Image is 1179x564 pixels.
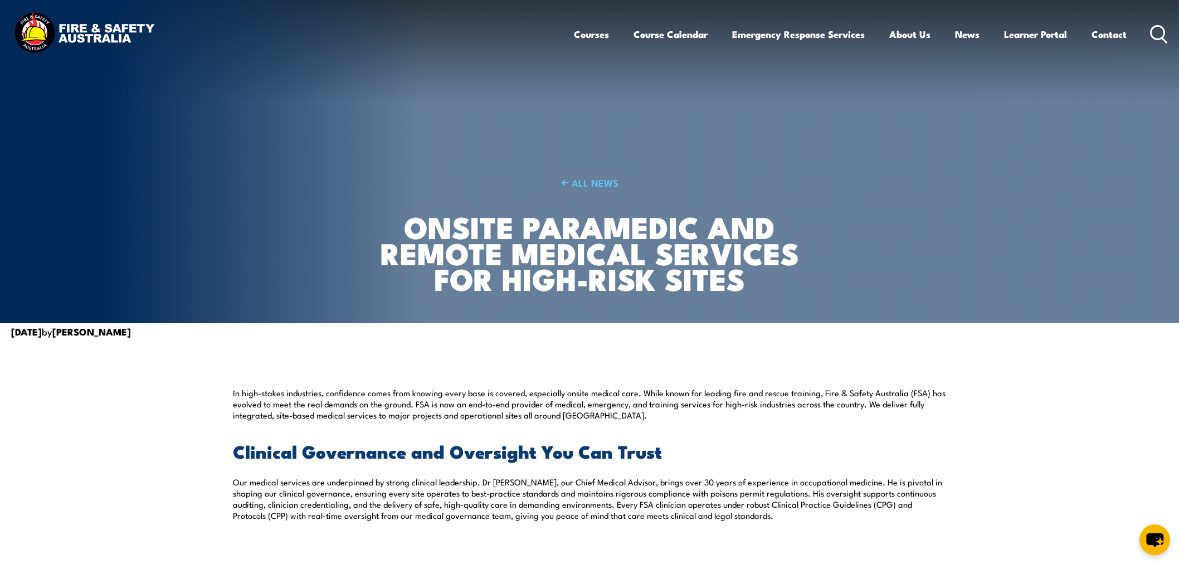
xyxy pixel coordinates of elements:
strong: [DATE] [11,324,42,339]
a: Courses [574,20,609,49]
a: About Us [889,20,930,49]
span: by [11,324,131,338]
button: chat-button [1139,524,1170,555]
p: Our medical services are underpinned by strong clinical leadership. Dr [PERSON_NAME], our Chief M... [233,477,946,521]
a: Emergency Response Services [732,20,865,49]
p: In high-stakes industries, confidence comes from knowing every base is covered, especially onsite... [233,387,946,421]
strong: [PERSON_NAME] [52,324,131,339]
a: ALL NEWS [371,176,809,189]
a: News [955,20,980,49]
h1: Onsite Paramedic and Remote Medical Services for High-Risk Sites [371,213,809,291]
a: Learner Portal [1004,20,1067,49]
a: Contact [1092,20,1127,49]
a: Course Calendar [634,20,708,49]
h2: Clinical Governance and Oversight You Can Trust [233,443,946,459]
